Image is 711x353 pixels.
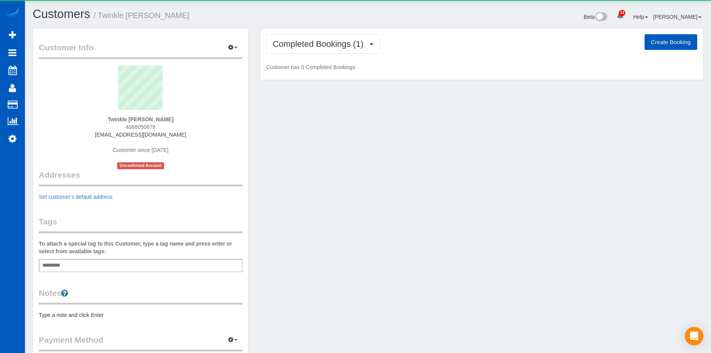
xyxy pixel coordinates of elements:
a: [EMAIL_ADDRESS][DOMAIN_NAME] [95,132,186,138]
a: [PERSON_NAME] [653,14,701,20]
label: To attach a special tag to this Customer, type a tag name and press enter or select from availabl... [39,240,242,255]
img: Automaid Logo [5,8,20,18]
span: Completed Bookings (1) [273,39,367,49]
a: Customers [33,7,90,21]
pre: Type a note and click Enter [39,311,242,319]
span: Customer since [DATE] [113,147,168,153]
strong: Twinkle [PERSON_NAME] [108,116,174,122]
p: Customer has 0 Completed Bookings [266,63,697,71]
legend: Notes [39,287,242,305]
a: 34 [613,8,628,25]
legend: Customer Info [39,42,242,59]
img: New interface [595,12,607,22]
a: Beta [584,14,608,20]
legend: Payment Method [39,334,242,351]
a: Set customer's default address [39,194,113,200]
button: Create Booking [645,34,697,50]
span: Unconfirmed Account [117,162,164,169]
a: Help [633,14,648,20]
button: Completed Bookings (1) [266,34,380,54]
span: 4088050678 [126,124,156,130]
span: 34 [619,10,625,16]
small: / Twinkle [PERSON_NAME] [94,11,189,20]
legend: Tags [39,216,242,233]
div: Open Intercom Messenger [685,327,703,345]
